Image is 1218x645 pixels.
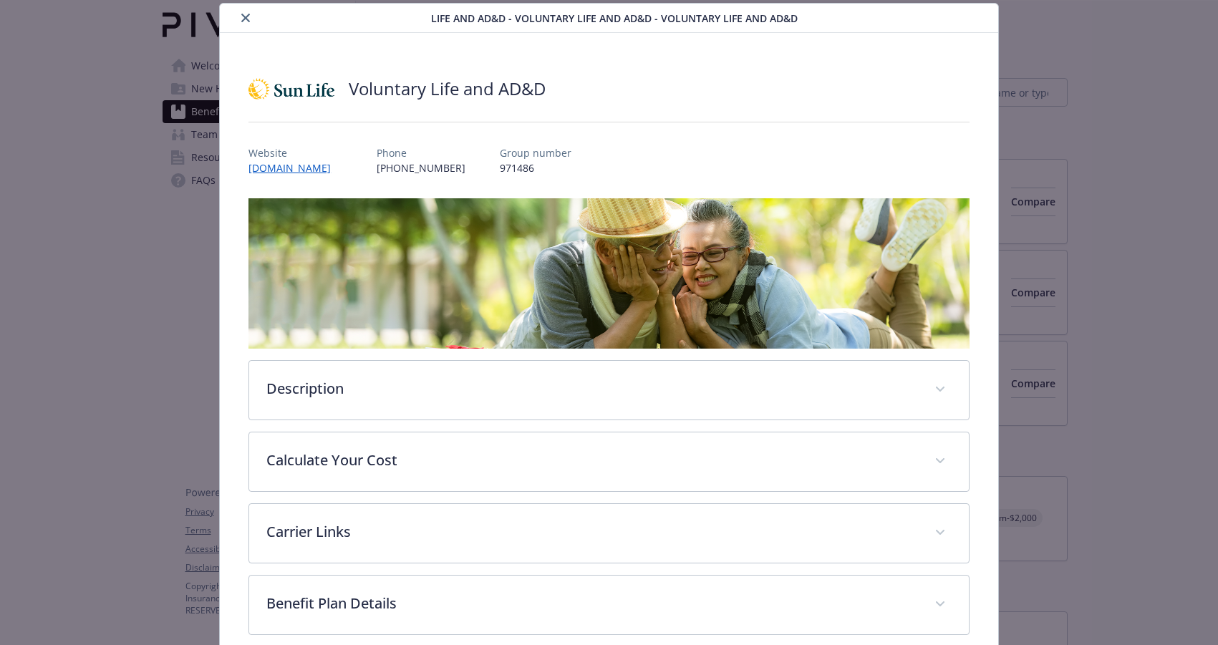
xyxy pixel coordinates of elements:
[377,145,465,160] p: Phone
[266,521,917,543] p: Carrier Links
[248,198,970,349] img: banner
[431,11,798,26] span: Life and AD&D - Voluntary Life and AD&D - Voluntary Life and AD&D
[266,450,917,471] p: Calculate Your Cost
[237,9,254,26] button: close
[349,77,546,101] h2: Voluntary Life and AD&D
[249,432,969,491] div: Calculate Your Cost
[249,504,969,563] div: Carrier Links
[249,361,969,420] div: Description
[500,145,571,160] p: Group number
[266,593,917,614] p: Benefit Plan Details
[500,160,571,175] p: 971486
[248,67,334,110] img: Sun Life Assurance Company of CA (US)
[266,378,917,399] p: Description
[249,576,969,634] div: Benefit Plan Details
[377,160,465,175] p: [PHONE_NUMBER]
[248,145,342,160] p: Website
[248,161,342,175] a: [DOMAIN_NAME]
